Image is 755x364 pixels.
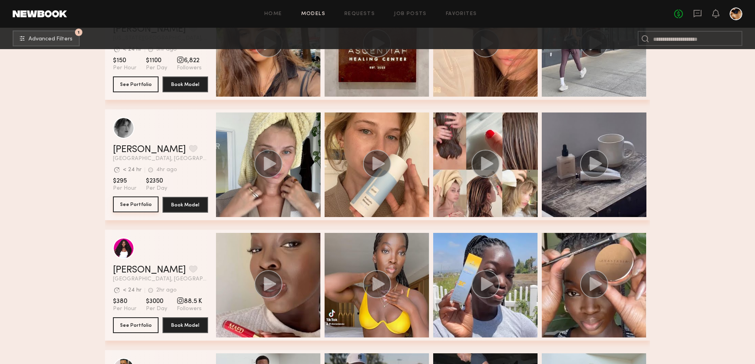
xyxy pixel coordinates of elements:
a: Home [264,11,282,17]
span: $380 [113,297,136,305]
button: 1Advanced Filters [13,30,80,46]
span: [GEOGRAPHIC_DATA], [GEOGRAPHIC_DATA] [113,276,208,282]
div: < 24 hr [123,288,141,293]
span: Advanced Filters [29,36,73,42]
a: Models [301,11,325,17]
span: 6,822 [177,57,202,65]
button: See Portfolio [113,76,159,92]
a: Requests [344,11,375,17]
span: $295 [113,177,136,185]
div: 4hr ago [156,167,177,173]
span: $3000 [146,297,167,305]
span: 1 [78,30,80,34]
span: Per Day [146,305,167,313]
a: [PERSON_NAME] [113,265,186,275]
span: $2350 [146,177,167,185]
span: 88.5 K [177,297,202,305]
span: $1100 [146,57,167,65]
span: Followers [177,65,202,72]
div: 9hr ago [156,47,177,52]
span: Per Day [146,65,167,72]
div: < 24 hr [123,47,141,52]
a: See Portfolio [113,197,159,213]
button: Book Model [162,317,208,333]
div: < 24 hr [123,167,141,173]
a: [PERSON_NAME] [113,145,186,154]
a: Job Posts [394,11,427,17]
button: See Portfolio [113,317,159,333]
div: 2hr ago [156,288,177,293]
button: See Portfolio [113,196,159,212]
span: Per Hour [113,65,136,72]
button: Book Model [162,197,208,213]
span: Followers [177,305,202,313]
span: [GEOGRAPHIC_DATA], [GEOGRAPHIC_DATA] [113,156,208,162]
span: Per Day [146,185,167,192]
span: Per Hour [113,305,136,313]
a: Favorites [446,11,477,17]
span: $150 [113,57,136,65]
button: Book Model [162,76,208,92]
span: Per Hour [113,185,136,192]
